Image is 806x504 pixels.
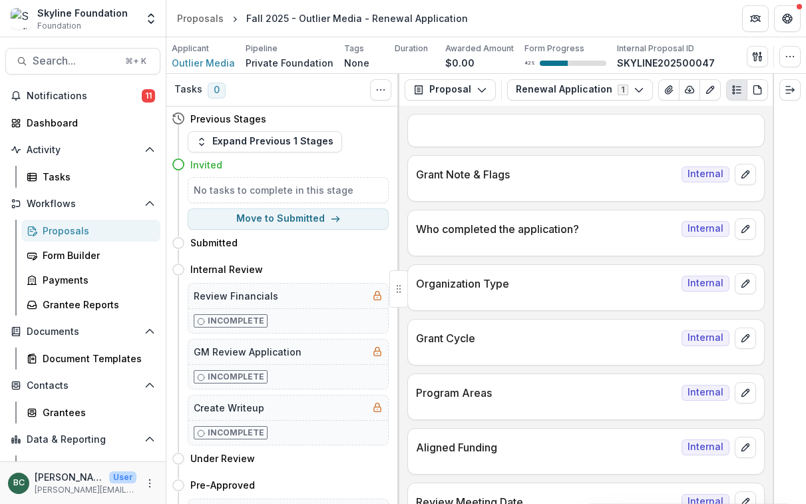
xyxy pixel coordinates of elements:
[507,79,653,101] button: Renewal Application1
[208,427,264,439] p: Incomplete
[37,6,128,20] div: Skyline Foundation
[27,116,150,130] div: Dashboard
[27,434,139,445] span: Data & Reporting
[405,79,496,101] button: Proposal
[700,79,721,101] button: Edit as form
[682,330,729,346] span: Internal
[344,56,369,70] p: None
[735,164,756,185] button: edit
[188,208,389,230] button: Move to Submitted
[27,91,142,102] span: Notifications
[13,479,25,487] div: Bettina Chang
[190,112,266,126] h4: Previous Stages
[194,183,383,197] h5: No tasks to complete in this stage
[21,455,160,477] a: Dashboard
[33,55,117,67] span: Search...
[27,380,139,391] span: Contacts
[190,158,222,172] h4: Invited
[194,345,302,359] h5: GM Review Application
[142,475,158,491] button: More
[5,48,160,75] button: Search...
[246,43,278,55] p: Pipeline
[735,218,756,240] button: edit
[416,276,676,292] p: Organization Type
[208,83,226,99] span: 0
[370,79,391,101] button: Toggle View Cancelled Tasks
[395,43,428,55] p: Duration
[682,439,729,455] span: Internal
[208,315,264,327] p: Incomplete
[172,9,473,28] nav: breadcrumb
[617,56,715,70] p: SKYLINE202500047
[416,385,676,401] p: Program Areas
[21,348,160,370] a: Document Templates
[658,79,680,101] button: View Attached Files
[172,43,209,55] p: Applicant
[194,289,278,303] h5: Review Financials
[416,330,676,346] p: Grant Cycle
[21,269,160,291] a: Payments
[735,328,756,349] button: edit
[43,459,150,473] div: Dashboard
[188,131,342,152] button: Expand Previous 1 Stages
[109,471,136,483] p: User
[5,139,160,160] button: Open Activity
[524,59,534,68] p: 42 %
[735,437,756,458] button: edit
[524,43,584,55] p: Form Progress
[682,385,729,401] span: Internal
[172,56,235,70] a: Outlier Media
[5,193,160,214] button: Open Workflows
[21,294,160,316] a: Grantee Reports
[194,401,264,415] h5: Create Writeup
[682,276,729,292] span: Internal
[190,262,263,276] h4: Internal Review
[246,11,468,25] div: Fall 2025 - Outlier Media - Renewal Application
[43,405,150,419] div: Grantees
[416,166,676,182] p: Grant Note & Flags
[445,43,514,55] p: Awarded Amount
[43,248,150,262] div: Form Builder
[190,451,255,465] h4: Under Review
[246,56,333,70] p: Private Foundation
[43,273,150,287] div: Payments
[21,244,160,266] a: Form Builder
[27,144,139,156] span: Activity
[11,8,32,29] img: Skyline Foundation
[177,11,224,25] div: Proposals
[21,220,160,242] a: Proposals
[416,221,676,237] p: Who completed the application?
[190,236,238,250] h4: Submitted
[35,484,136,496] p: [PERSON_NAME][EMAIL_ADDRESS][DOMAIN_NAME]
[172,9,229,28] a: Proposals
[43,170,150,184] div: Tasks
[43,352,150,366] div: Document Templates
[5,85,160,107] button: Notifications11
[779,79,801,101] button: Expand right
[726,79,747,101] button: Plaintext view
[5,321,160,342] button: Open Documents
[142,5,160,32] button: Open entity switcher
[35,470,104,484] p: [PERSON_NAME]
[122,54,149,69] div: ⌘ + K
[617,43,694,55] p: Internal Proposal ID
[27,326,139,338] span: Documents
[37,20,81,32] span: Foundation
[208,371,264,383] p: Incomplete
[445,56,475,70] p: $0.00
[27,198,139,210] span: Workflows
[5,375,160,396] button: Open Contacts
[21,166,160,188] a: Tasks
[416,439,676,455] p: Aligned Funding
[43,224,150,238] div: Proposals
[682,221,729,237] span: Internal
[142,89,155,103] span: 11
[742,5,769,32] button: Partners
[43,298,150,312] div: Grantee Reports
[5,112,160,134] a: Dashboard
[344,43,364,55] p: Tags
[190,478,255,492] h4: Pre-Approved
[174,84,202,95] h3: Tasks
[735,273,756,294] button: edit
